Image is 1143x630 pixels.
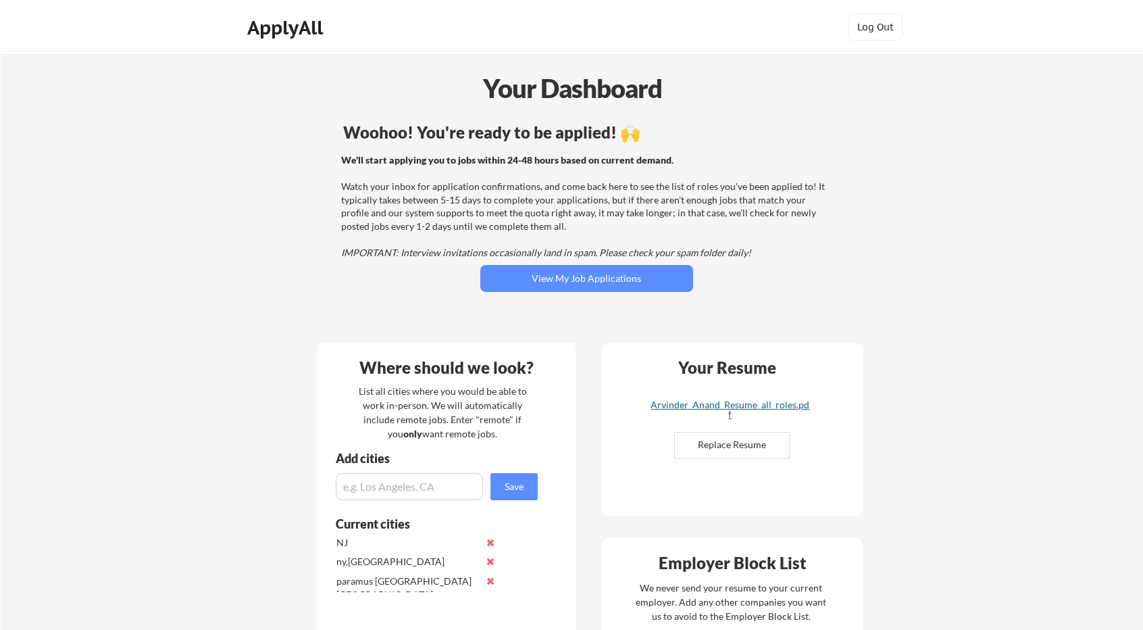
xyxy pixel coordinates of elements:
div: Watch your inbox for application confirmations, and come back here to see the list of roles you'v... [341,153,828,260]
div: Your Resume [661,360,794,376]
button: Log Out [848,14,903,41]
div: List all cities where you would be able to work in-person. We will automatically include remote j... [350,384,536,441]
em: IMPORTANT: Interview invitations occasionally land in spam. Please check your spam folder daily! [341,247,751,258]
div: paramus [GEOGRAPHIC_DATA] [GEOGRAPHIC_DATA] [336,575,479,601]
div: Add cities [336,452,541,464]
div: We never send your resume to your current employer. Add any other companies you want us to avoid ... [635,581,828,623]
div: ApplyAll [247,16,327,39]
strong: only [403,428,422,439]
input: e.g. Los Angeles, CA [336,473,483,500]
div: ny,[GEOGRAPHIC_DATA] [336,555,479,568]
div: Current cities [336,518,523,530]
div: NJ [336,536,479,550]
div: Where should we look? [321,360,572,376]
strong: We'll start applying you to jobs within 24-48 hours based on current demand. [341,154,674,166]
button: View My Job Applications [480,265,693,292]
div: Your Dashboard [1,69,1143,107]
div: Employer Block List [607,555,859,571]
a: Arvinder_Anand_Resume_all_roles.pdf [650,400,811,421]
div: Woohoo! You're ready to be applied! 🙌 [343,124,830,141]
button: Save [490,473,538,500]
div: Arvinder_Anand_Resume_all_roles.pdf [650,400,811,419]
